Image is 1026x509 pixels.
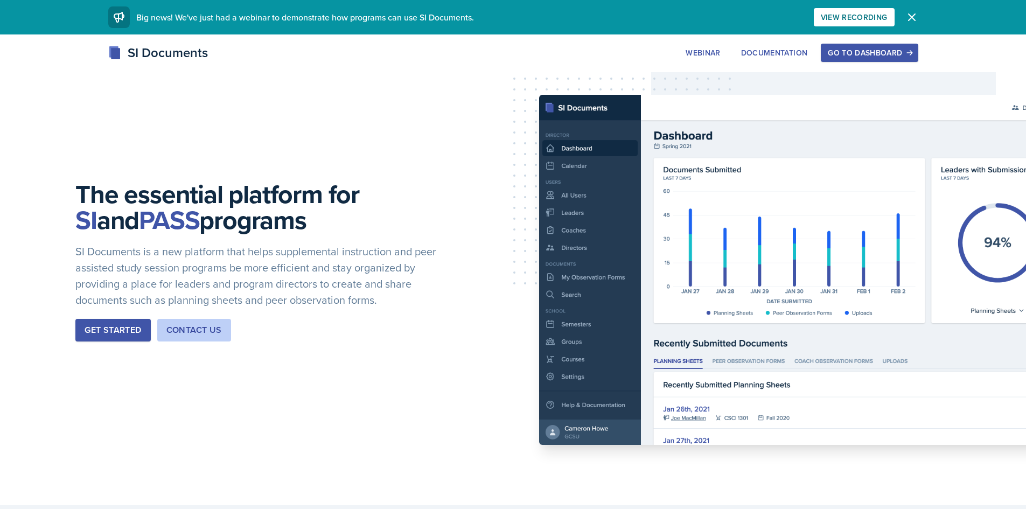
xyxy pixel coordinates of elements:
[814,8,895,26] button: View Recording
[821,44,918,62] button: Go to Dashboard
[136,11,474,23] span: Big news! We've just had a webinar to demonstrate how programs can use SI Documents.
[166,324,222,337] div: Contact Us
[85,324,141,337] div: Get Started
[741,48,808,57] div: Documentation
[686,48,720,57] div: Webinar
[821,13,888,22] div: View Recording
[157,319,231,341] button: Contact Us
[734,44,815,62] button: Documentation
[828,48,911,57] div: Go to Dashboard
[75,319,150,341] button: Get Started
[108,43,208,62] div: SI Documents
[679,44,727,62] button: Webinar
